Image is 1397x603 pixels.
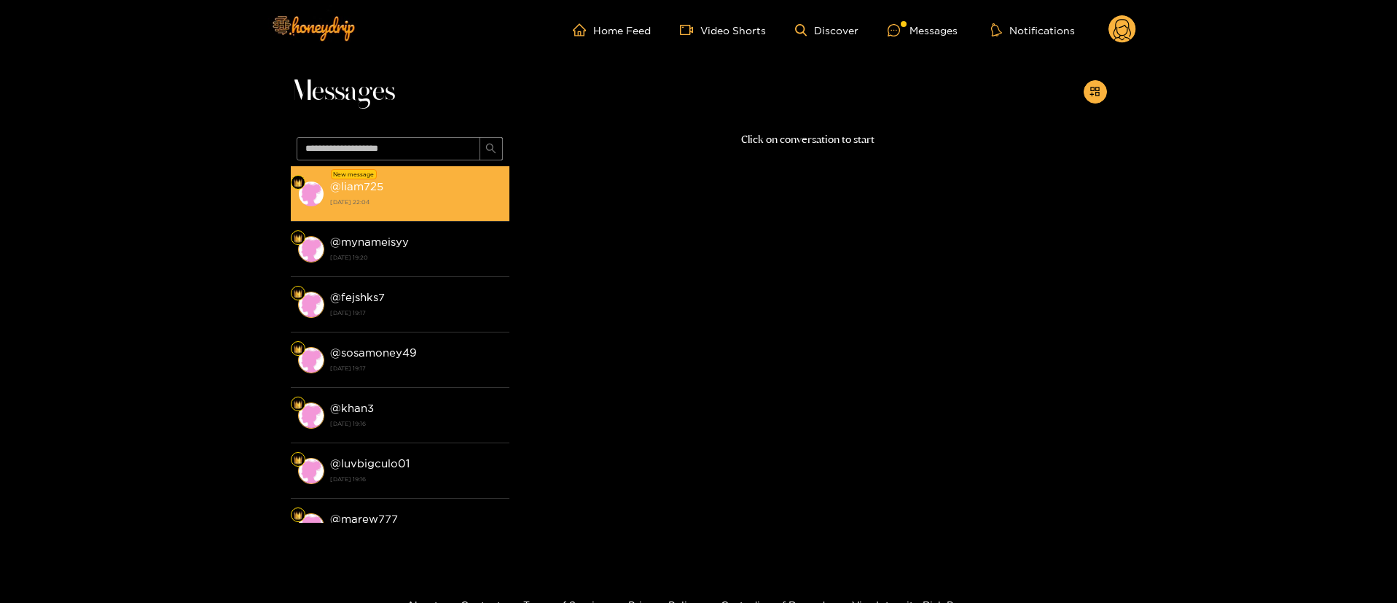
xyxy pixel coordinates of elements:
[294,179,302,187] img: Fan Level
[298,292,324,318] img: conversation
[485,143,496,155] span: search
[1089,86,1100,98] span: appstore-add
[298,402,324,429] img: conversation
[294,289,302,298] img: Fan Level
[298,513,324,540] img: conversation
[330,291,385,303] strong: @ fejshks7
[330,417,502,430] strong: [DATE] 19:16
[330,236,409,248] strong: @ mynameisyy
[573,23,651,36] a: Home Feed
[509,131,1107,148] p: Click on conversation to start
[1084,80,1107,104] button: appstore-add
[294,345,302,354] img: Fan Level
[330,472,502,486] strong: [DATE] 19:16
[330,513,398,525] strong: @ marew777
[330,195,502,209] strong: [DATE] 22:04
[331,169,377,179] div: New message
[330,346,417,359] strong: @ sosamoney49
[987,23,1079,37] button: Notifications
[330,306,502,319] strong: [DATE] 19:17
[330,251,502,264] strong: [DATE] 19:20
[298,181,324,207] img: conversation
[680,23,700,36] span: video-camera
[480,137,503,160] button: search
[330,402,374,414] strong: @ khan3
[294,456,302,464] img: Fan Level
[330,362,502,375] strong: [DATE] 19:17
[294,400,302,409] img: Fan Level
[294,511,302,520] img: Fan Level
[298,458,324,484] img: conversation
[298,236,324,262] img: conversation
[298,347,324,373] img: conversation
[573,23,593,36] span: home
[330,180,383,192] strong: @ liam725
[680,23,766,36] a: Video Shorts
[888,22,958,39] div: Messages
[330,457,410,470] strong: @ luvbigculo01
[291,74,395,109] span: Messages
[795,24,858,36] a: Discover
[294,234,302,243] img: Fan Level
